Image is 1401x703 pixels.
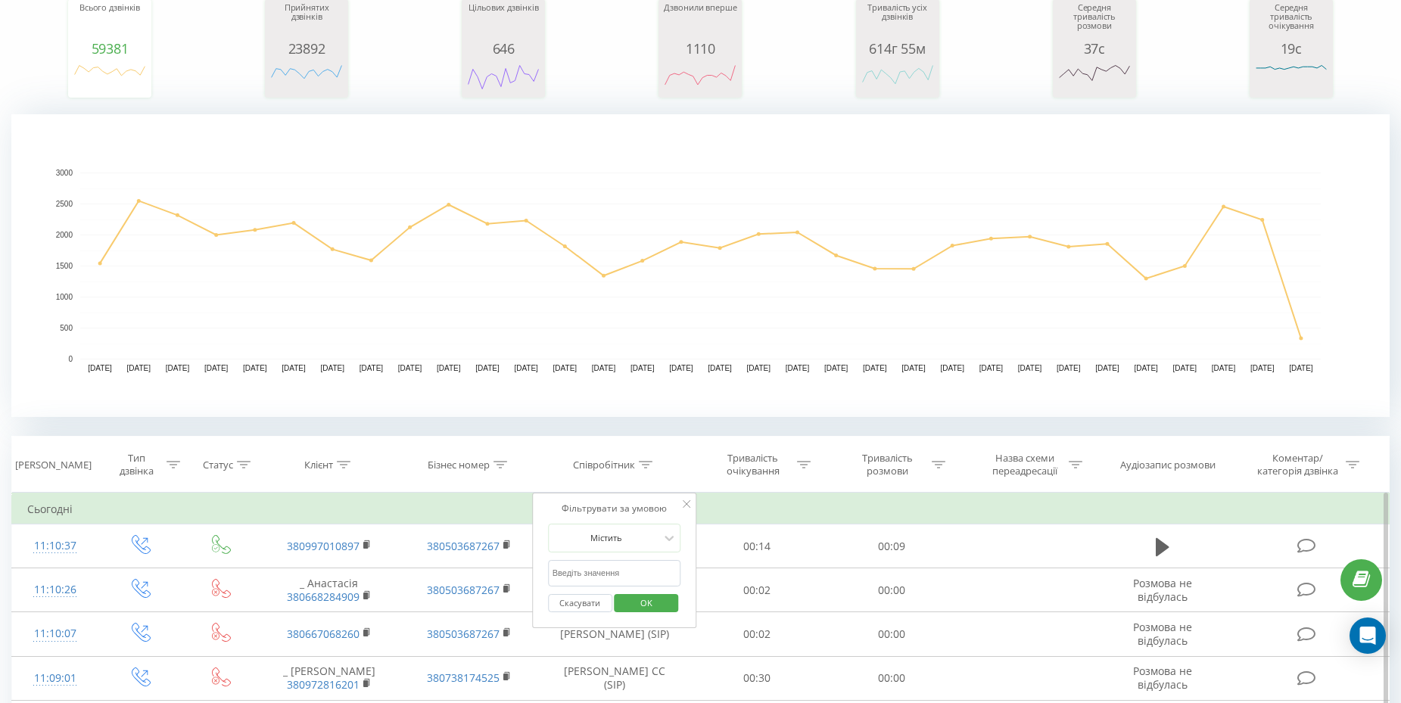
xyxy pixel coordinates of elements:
[287,539,360,553] a: 380997010897
[1120,459,1216,471] div: Аудіозапис розмови
[427,539,500,553] a: 380503687267
[27,575,83,605] div: 11:10:26
[111,452,163,477] div: Тип дзвінка
[690,612,824,656] td: 00:02
[824,656,959,700] td: 00:00
[1173,364,1197,372] text: [DATE]
[824,364,848,372] text: [DATE]
[243,364,267,372] text: [DATE]
[427,627,500,641] a: 380503687267
[269,3,344,41] div: Прийнятих дзвінків
[269,41,344,56] div: 23892
[690,568,824,612] td: 00:02
[88,364,112,372] text: [DATE]
[786,364,810,372] text: [DATE]
[72,41,148,56] div: 59381
[60,324,73,332] text: 500
[437,364,461,372] text: [DATE]
[1057,56,1132,101] svg: A chart.
[690,524,824,568] td: 00:14
[625,591,668,614] span: OK
[427,670,500,685] a: 380738174525
[860,56,936,101] svg: A chart.
[824,568,959,612] td: 00:00
[56,262,73,270] text: 1500
[615,594,679,613] button: OK
[127,364,151,372] text: [DATE]
[662,3,738,41] div: Дзвонили вперше
[860,41,936,56] div: 614г 55м
[1250,364,1275,372] text: [DATE]
[630,364,655,372] text: [DATE]
[1253,56,1329,101] svg: A chart.
[287,677,360,692] a: 380972816201
[68,355,73,363] text: 0
[72,3,148,41] div: Всього дзвінків
[539,612,690,656] td: [PERSON_NAME] (SIP)
[1253,3,1329,41] div: Середня тривалість очікування
[669,364,693,372] text: [DATE]
[824,524,959,568] td: 00:09
[320,364,344,372] text: [DATE]
[984,452,1065,477] div: Назва схеми переадресації
[465,3,541,41] div: Цільових дзвінків
[1253,41,1329,56] div: 19с
[940,364,964,372] text: [DATE]
[548,560,681,586] input: Введіть значення
[1134,364,1158,372] text: [DATE]
[12,494,1390,524] td: Сьогодні
[860,3,936,41] div: Тривалість усіх дзвінків
[747,364,771,372] text: [DATE]
[1212,364,1236,372] text: [DATE]
[662,56,738,101] svg: A chart.
[465,56,541,101] svg: A chart.
[287,627,360,641] a: 380667068260
[1057,41,1132,56] div: 37с
[203,459,233,471] div: Статус
[287,589,360,604] a: 380668284909
[27,619,83,649] div: 11:10:07
[475,364,500,372] text: [DATE]
[259,568,399,612] td: _ Анастасія
[863,364,887,372] text: [DATE]
[690,656,824,700] td: 00:30
[1095,364,1119,372] text: [DATE]
[1133,620,1192,648] span: Розмова не відбулась
[15,459,92,471] div: [PERSON_NAME]
[465,41,541,56] div: 646
[27,664,83,693] div: 11:09:01
[1018,364,1042,372] text: [DATE]
[1133,664,1192,692] span: Розмова не відбулась
[72,56,148,101] svg: A chart.
[56,169,73,177] text: 3000
[708,364,732,372] text: [DATE]
[662,41,738,56] div: 1110
[1133,576,1192,604] span: Розмова не відбулась
[1253,452,1342,477] div: Коментар/категорія дзвінка
[56,231,73,239] text: 2000
[269,56,344,101] svg: A chart.
[27,531,83,561] div: 11:10:37
[166,364,190,372] text: [DATE]
[398,364,422,372] text: [DATE]
[1289,364,1313,372] text: [DATE]
[847,452,928,477] div: Тривалість розмови
[592,364,616,372] text: [DATE]
[548,594,612,613] button: Скасувати
[304,459,333,471] div: Клієнт
[979,364,1004,372] text: [DATE]
[428,459,490,471] div: Бізнес номер
[259,656,399,700] td: _ [PERSON_NAME]
[56,200,73,208] text: 2500
[56,293,73,301] text: 1000
[539,656,690,700] td: [PERSON_NAME] CC (SIP)
[901,364,926,372] text: [DATE]
[553,364,578,372] text: [DATE]
[11,114,1390,417] svg: A chart.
